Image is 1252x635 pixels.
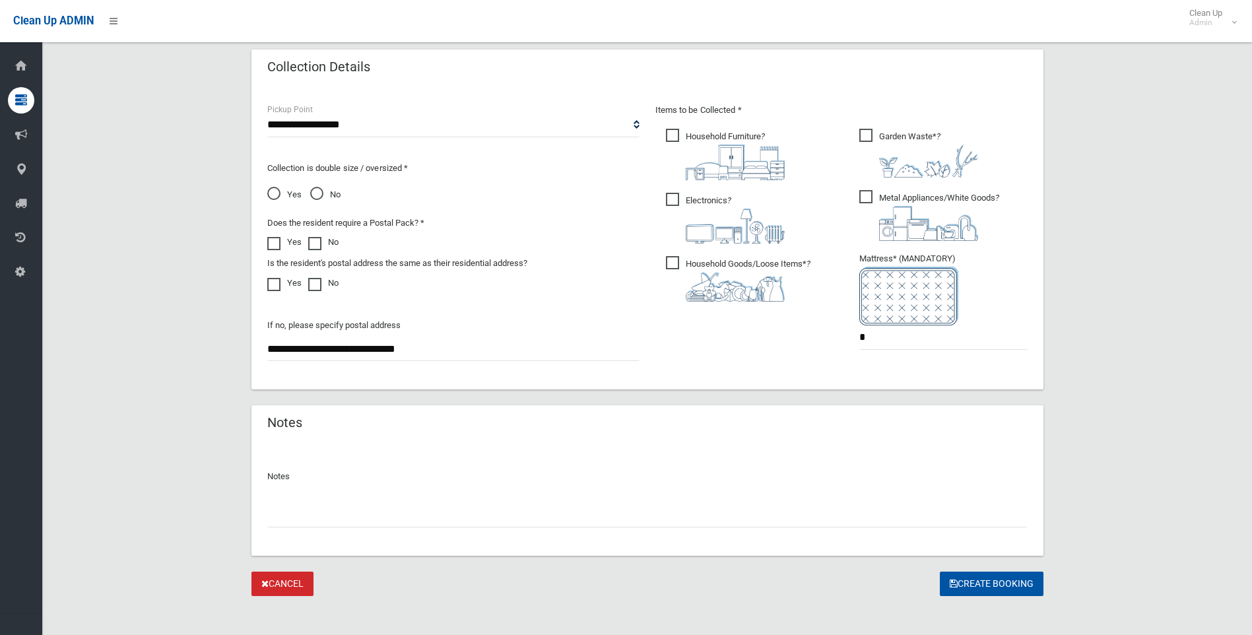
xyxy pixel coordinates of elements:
[686,195,785,244] i: ?
[251,54,386,80] header: Collection Details
[1189,18,1222,28] small: Admin
[267,234,302,250] label: Yes
[251,572,313,596] a: Cancel
[859,267,958,325] img: e7408bece873d2c1783593a074e5cb2f.png
[267,255,527,271] label: Is the resident's postal address the same as their residential address?
[655,102,1028,118] p: Items to be Collected *
[310,187,341,203] span: No
[267,275,302,291] label: Yes
[879,206,978,241] img: 36c1b0289cb1767239cdd3de9e694f19.png
[1183,8,1236,28] span: Clean Up
[666,193,785,244] span: Electronics
[267,215,424,231] label: Does the resident require a Postal Pack? *
[940,572,1043,596] button: Create Booking
[308,275,339,291] label: No
[308,234,339,250] label: No
[686,209,785,244] img: 394712a680b73dbc3d2a6a3a7ffe5a07.png
[666,256,810,302] span: Household Goods/Loose Items*
[267,187,302,203] span: Yes
[666,129,785,180] span: Household Furniture
[879,131,978,178] i: ?
[13,15,94,27] span: Clean Up ADMIN
[686,259,810,302] i: ?
[686,145,785,180] img: aa9efdbe659d29b613fca23ba79d85cb.png
[879,193,999,241] i: ?
[267,469,1028,485] p: Notes
[267,317,401,333] label: If no, please specify postal address
[879,145,978,178] img: 4fd8a5c772b2c999c83690221e5242e0.png
[267,160,640,176] p: Collection is double size / oversized *
[686,131,785,180] i: ?
[251,410,318,436] header: Notes
[859,190,999,241] span: Metal Appliances/White Goods
[859,253,1028,325] span: Mattress* (MANDATORY)
[686,272,785,302] img: b13cc3517677393f34c0a387616ef184.png
[859,129,978,178] span: Garden Waste*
